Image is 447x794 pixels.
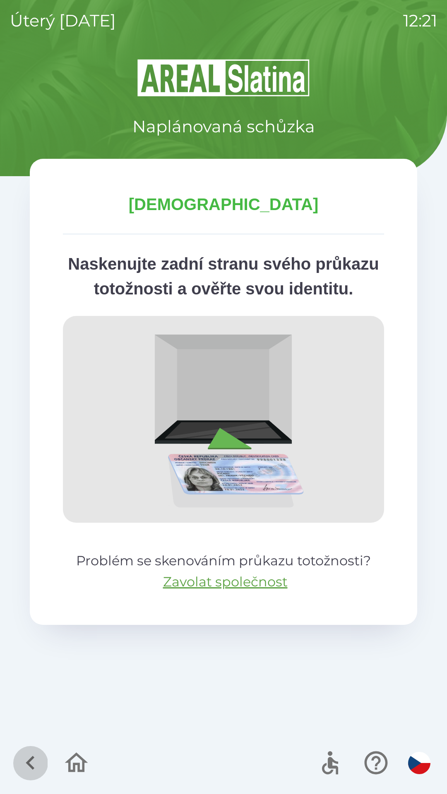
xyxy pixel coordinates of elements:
button: Zavolat společnost [163,572,288,592]
img: Logo [30,58,417,98]
img: cs flag [408,752,430,774]
p: Problém se skenováním průkazu totožnosti? [63,551,384,592]
p: Naskenujte zadní stranu svého průkazu totožnosti a ověřte svou identitu. [63,251,384,301]
p: Naplánovaná schůzka [132,114,315,139]
p: [DEMOGRAPHIC_DATA] [63,192,384,217]
p: úterý [DATE] [10,8,116,33]
img: scan-id.png [63,316,384,523]
p: 12:21 [403,8,437,33]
